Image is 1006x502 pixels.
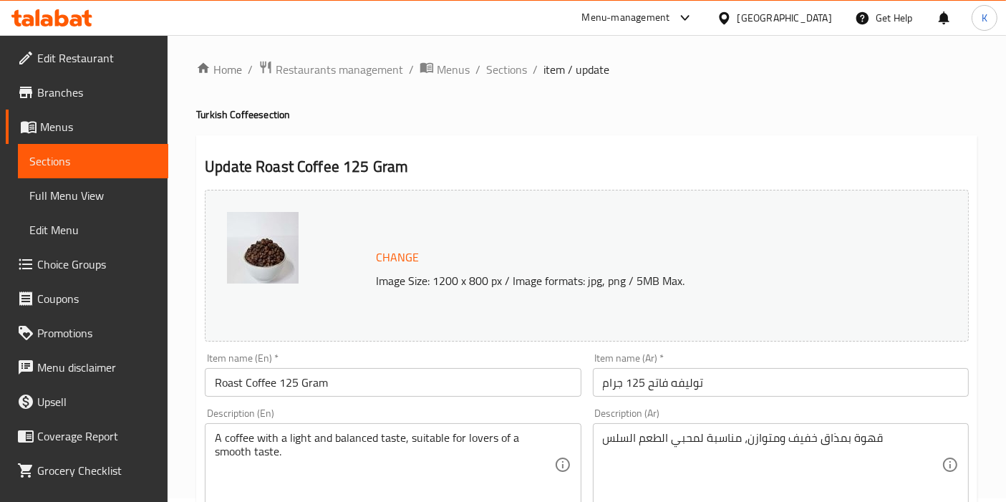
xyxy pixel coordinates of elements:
[196,107,977,122] h4: Turkish Coffee section
[6,385,168,419] a: Upsell
[18,178,168,213] a: Full Menu View
[6,350,168,385] a: Menu disclaimer
[258,60,403,79] a: Restaurants management
[6,247,168,281] a: Choice Groups
[205,156,969,178] h2: Update Roast Coffee 125 Gram
[376,247,419,268] span: Change
[37,393,157,410] span: Upsell
[37,428,157,445] span: Coverage Report
[737,10,832,26] div: [GEOGRAPHIC_DATA]
[37,256,157,273] span: Choice Groups
[533,61,538,78] li: /
[37,462,157,479] span: Grocery Checklist
[18,144,168,178] a: Sections
[29,153,157,170] span: Sections
[37,324,157,342] span: Promotions
[37,290,157,307] span: Coupons
[227,212,299,284] img: %D8%AA%D9%88%D9%84%D9%8A%D9%81%D9%87_%D9%81%D8%A7%D8%AA%D8%AD_%D9%88%D8%B3%D8%B763891711488584644...
[6,453,168,488] a: Grocery Checklist
[370,272,910,289] p: Image Size: 1200 x 800 px / Image formats: jpg, png / 5MB Max.
[29,187,157,204] span: Full Menu View
[6,110,168,144] a: Menus
[982,10,987,26] span: K
[37,84,157,101] span: Branches
[420,60,470,79] a: Menus
[276,61,403,78] span: Restaurants management
[37,49,157,67] span: Edit Restaurant
[6,419,168,453] a: Coverage Report
[475,61,480,78] li: /
[18,213,168,247] a: Edit Menu
[437,61,470,78] span: Menus
[370,243,425,272] button: Change
[37,359,157,376] span: Menu disclaimer
[6,75,168,110] a: Branches
[593,368,969,397] input: Enter name Ar
[486,61,527,78] a: Sections
[196,60,977,79] nav: breadcrumb
[248,61,253,78] li: /
[543,61,609,78] span: item / update
[215,431,553,499] textarea: A coffee with a light and balanced taste, suitable for lovers of a smooth taste.
[40,118,157,135] span: Menus
[205,368,581,397] input: Enter name En
[409,61,414,78] li: /
[6,316,168,350] a: Promotions
[6,41,168,75] a: Edit Restaurant
[196,61,242,78] a: Home
[29,221,157,238] span: Edit Menu
[582,9,670,26] div: Menu-management
[6,281,168,316] a: Coupons
[603,431,942,499] textarea: قهوة بمذاق خفيف ومتوازن، مناسبة لمحبي الطعم السلس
